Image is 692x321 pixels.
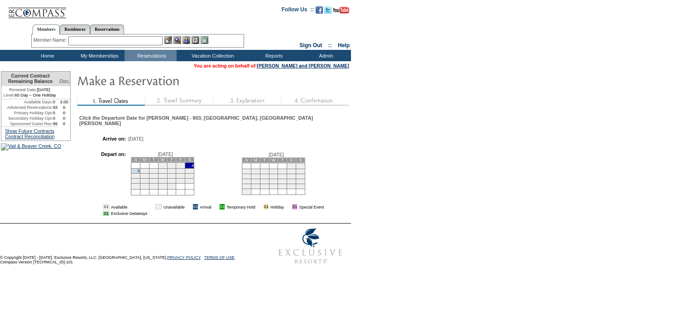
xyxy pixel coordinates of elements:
td: M [251,157,260,162]
a: [PERSON_NAME] and [PERSON_NAME] [257,63,349,68]
td: 10 [176,168,185,173]
td: S [242,157,251,162]
td: Reports [247,50,299,61]
td: My Memberships [72,50,125,61]
a: Sign Out [299,42,322,49]
td: Depart on: [84,151,126,198]
td: 8 [287,169,296,174]
td: S [131,157,140,162]
td: 13 [269,174,278,179]
td: 14 [149,173,158,178]
td: 11 [185,168,194,173]
td: Special Event [299,204,324,209]
td: T [167,157,176,162]
td: 13 [140,173,149,178]
td: 0 [53,110,58,116]
td: 0 [58,110,70,116]
td: 19 [260,179,269,184]
span: [DATE] [269,152,284,157]
span: :: [328,42,332,49]
a: Contract Reconciliation [5,134,55,139]
td: 26 [260,184,269,189]
img: b_calculator.gif [201,36,208,44]
span: Level: [4,92,15,98]
td: 27 [140,183,149,189]
td: Available Days: [1,99,53,105]
img: step2_state1.gif [145,96,213,106]
td: 9 [167,168,176,173]
a: Follow us on Twitter [324,9,332,15]
td: 25 [185,178,194,183]
td: 18 [185,173,194,178]
td: 11 [251,174,260,179]
td: 7 [149,168,158,173]
a: Show Future Contracts [5,128,54,134]
img: Follow us on Twitter [324,6,332,14]
td: 93 [53,105,58,110]
img: i.gif [149,204,154,209]
td: 6 [140,168,149,173]
td: T [260,157,269,162]
td: 0 [53,99,58,105]
div: Member Name: [34,36,68,44]
td: Vacation Collection [177,50,247,61]
td: Temporary Hold [226,204,255,209]
td: 4 [185,162,194,168]
img: Subscribe to our YouTube Channel [333,7,349,14]
td: Primary Holiday Opt: [1,110,53,116]
td: 0 [53,116,58,121]
td: 10 [242,174,251,179]
td: 22 [287,179,296,184]
div: Click the Departure Date for [PERSON_NAME] - 803, [GEOGRAPHIC_DATA], [GEOGRAPHIC_DATA][PERSON_NAME] [79,115,348,126]
td: 30 [167,183,176,189]
td: 22 [158,178,167,183]
img: i.gif [257,204,262,209]
img: Vail & Beaver Creek, CO [1,143,61,151]
td: 27 [269,184,278,189]
img: Exclusive Resorts [270,224,351,269]
td: 3 [242,169,251,174]
td: 01 [155,204,161,209]
td: 29 [158,183,167,189]
td: 9 [296,169,305,174]
td: 16 [167,173,176,178]
img: i.gif [286,204,290,209]
td: 20 [140,178,149,183]
img: b_edit.gif [164,36,172,44]
td: [DATE] [1,86,58,92]
td: 25 [251,184,260,189]
td: 6 [269,169,278,174]
img: i.gif [213,204,218,209]
a: Subscribe to our YouTube Channel [333,9,349,15]
span: You are acting on behalf of: [194,63,349,68]
td: 01 [193,204,198,209]
img: step1_state2.gif [77,96,145,106]
span: [DATE] [158,151,173,157]
td: 24 [242,184,251,189]
td: S [185,157,194,162]
td: 3 [176,162,185,168]
td: Sponsored Guest Res: [1,121,53,126]
td: 28 [278,184,287,189]
td: 15 [158,173,167,178]
a: Reservations [90,24,124,34]
td: S [296,157,305,162]
td: 2 [296,163,305,169]
td: Admin [299,50,351,61]
td: 0 [58,121,70,126]
img: Impersonate [183,36,190,44]
td: 29 [287,184,296,189]
td: 60 Day – One Holiday [1,92,58,99]
td: Unavailable [163,204,185,209]
td: Current Contract Remaining Balance [1,72,58,86]
td: 01 [292,204,297,209]
td: 1 [287,163,296,169]
td: 30 [296,184,305,189]
td: 20 [269,179,278,184]
td: 24 [176,178,185,183]
td: 15 [287,174,296,179]
img: Become our fan on Facebook [316,6,323,14]
td: 16 [296,174,305,179]
td: 23 [167,178,176,183]
td: 17 [176,173,185,178]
